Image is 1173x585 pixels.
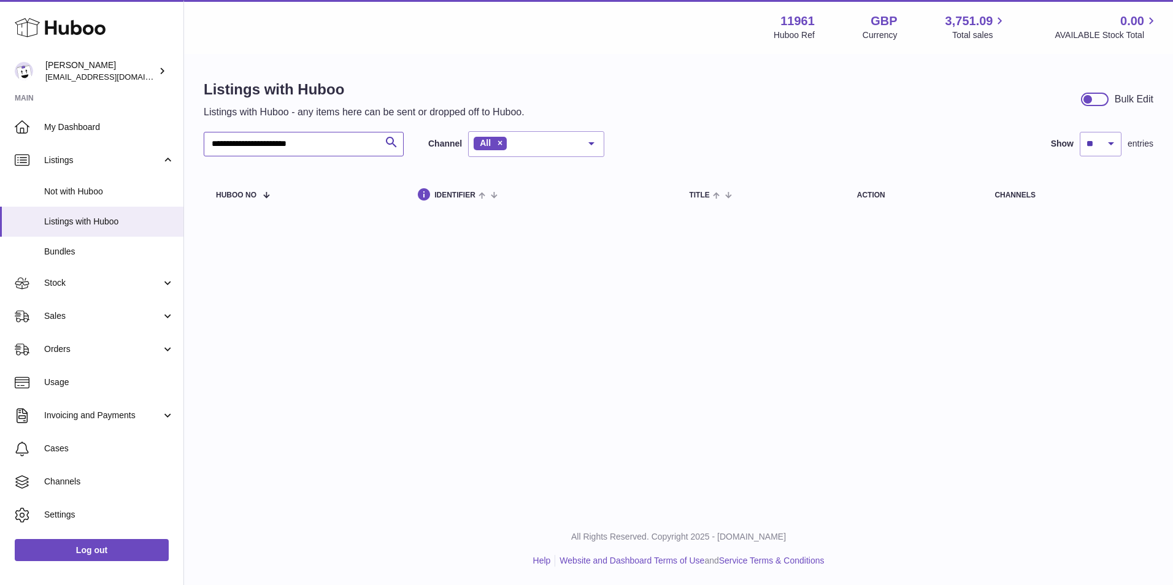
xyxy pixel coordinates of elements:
[44,343,161,355] span: Orders
[1128,138,1153,150] span: entries
[480,138,491,148] span: All
[44,410,161,421] span: Invoicing and Payments
[44,476,174,487] span: Channels
[44,121,174,133] span: My Dashboard
[44,155,161,166] span: Listings
[1051,138,1074,150] label: Show
[689,191,709,199] span: title
[994,191,1141,199] div: channels
[44,443,174,454] span: Cases
[204,80,525,99] h1: Listings with Huboo
[44,277,161,289] span: Stock
[45,72,180,82] span: [EMAIL_ADDRESS][DOMAIN_NAME]
[44,509,174,521] span: Settings
[1055,13,1158,41] a: 0.00 AVAILABLE Stock Total
[44,310,161,322] span: Sales
[15,62,33,80] img: internalAdmin-11961@internal.huboo.com
[719,556,825,565] a: Service Terms & Conditions
[533,556,551,565] a: Help
[15,539,169,561] a: Log out
[44,186,174,197] span: Not with Huboo
[204,105,525,119] p: Listings with Huboo - any items here can be sent or dropped off to Huboo.
[560,556,704,565] a: Website and Dashboard Terms of Use
[774,29,815,41] div: Huboo Ref
[863,29,898,41] div: Currency
[45,59,156,83] div: [PERSON_NAME]
[945,13,993,29] span: 3,751.09
[871,13,897,29] strong: GBP
[945,13,1007,41] a: 3,751.09 Total sales
[952,29,1007,41] span: Total sales
[857,191,971,199] div: action
[216,191,256,199] span: Huboo no
[1120,13,1144,29] span: 0.00
[780,13,815,29] strong: 11961
[44,216,174,227] span: Listings with Huboo
[194,531,1163,543] p: All Rights Reserved. Copyright 2025 - [DOMAIN_NAME]
[428,138,462,150] label: Channel
[434,191,475,199] span: identifier
[555,555,824,567] li: and
[1055,29,1158,41] span: AVAILABLE Stock Total
[1115,93,1153,106] div: Bulk Edit
[44,377,174,388] span: Usage
[44,246,174,258] span: Bundles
